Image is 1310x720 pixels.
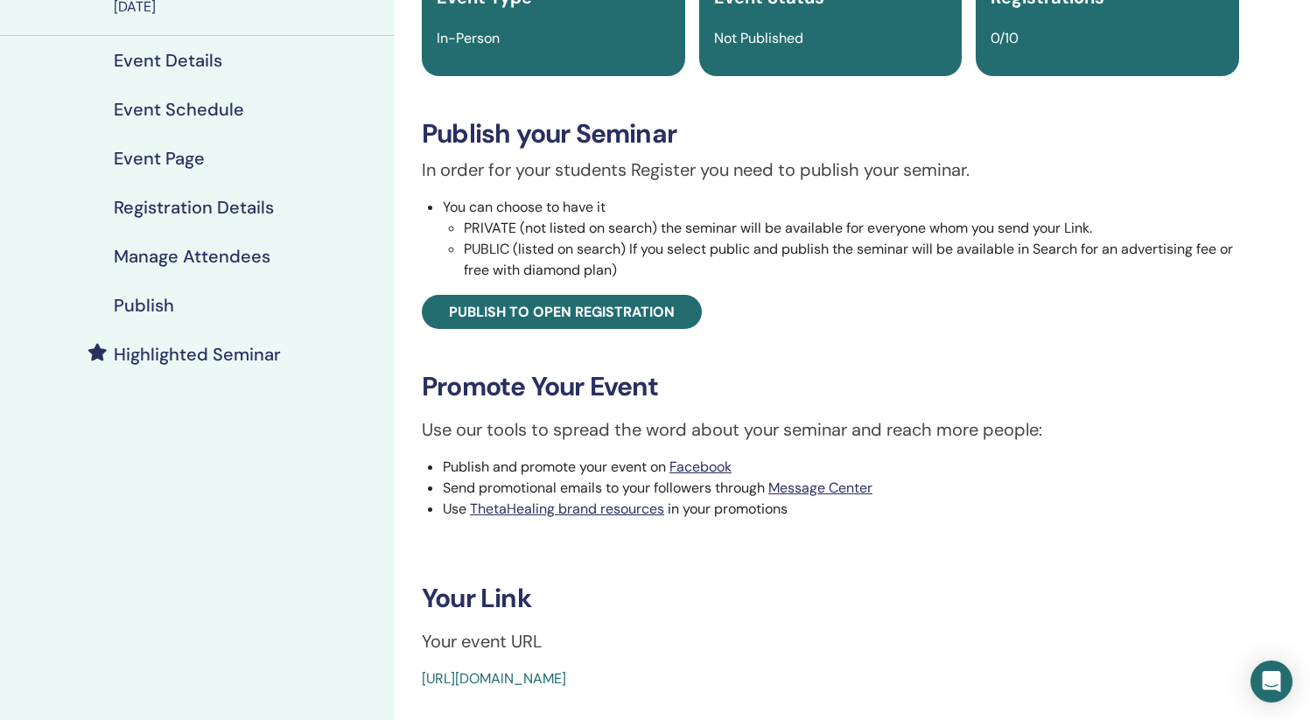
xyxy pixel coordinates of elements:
h4: Registration Details [114,197,274,218]
h4: Event Page [114,148,205,169]
h3: Publish your Seminar [422,118,1239,150]
h4: Event Details [114,50,222,71]
h4: Publish [114,295,174,316]
h4: Event Schedule [114,99,244,120]
a: Publish to open registration [422,295,702,329]
li: Send promotional emails to your followers through [443,478,1239,499]
a: Message Center [768,479,872,497]
h4: Manage Attendees [114,246,270,267]
p: Use our tools to spread the word about your seminar and reach more people: [422,416,1239,443]
h4: Highlighted Seminar [114,344,281,365]
h3: Your Link [422,583,1239,614]
li: PUBLIC (listed on search) If you select public and publish the seminar will be available in Searc... [464,239,1239,281]
h3: Promote Your Event [422,371,1239,402]
li: Use in your promotions [443,499,1239,520]
p: In order for your students Register you need to publish your seminar. [422,157,1239,183]
span: In-Person [437,29,500,47]
a: ThetaHealing brand resources [470,500,664,518]
a: Facebook [669,458,732,476]
li: PRIVATE (not listed on search) the seminar will be available for everyone whom you send your Link. [464,218,1239,239]
p: Your event URL [422,628,1239,654]
div: Open Intercom Messenger [1250,661,1292,703]
li: You can choose to have it [443,197,1239,281]
a: [URL][DOMAIN_NAME] [422,669,566,688]
li: Publish and promote your event on [443,457,1239,478]
span: 0/10 [991,29,1019,47]
span: Not Published [714,29,803,47]
span: Publish to open registration [449,303,675,321]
